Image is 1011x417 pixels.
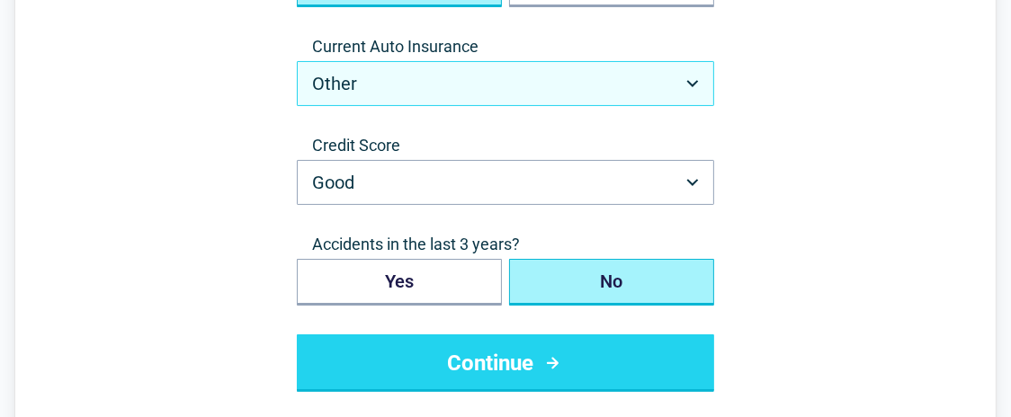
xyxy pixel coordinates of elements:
[297,334,714,392] button: Continue
[297,36,714,58] label: Current Auto Insurance
[297,135,714,156] label: Credit Score
[509,259,714,306] button: No
[297,234,714,255] span: Accidents in the last 3 years?
[297,259,502,306] button: Yes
